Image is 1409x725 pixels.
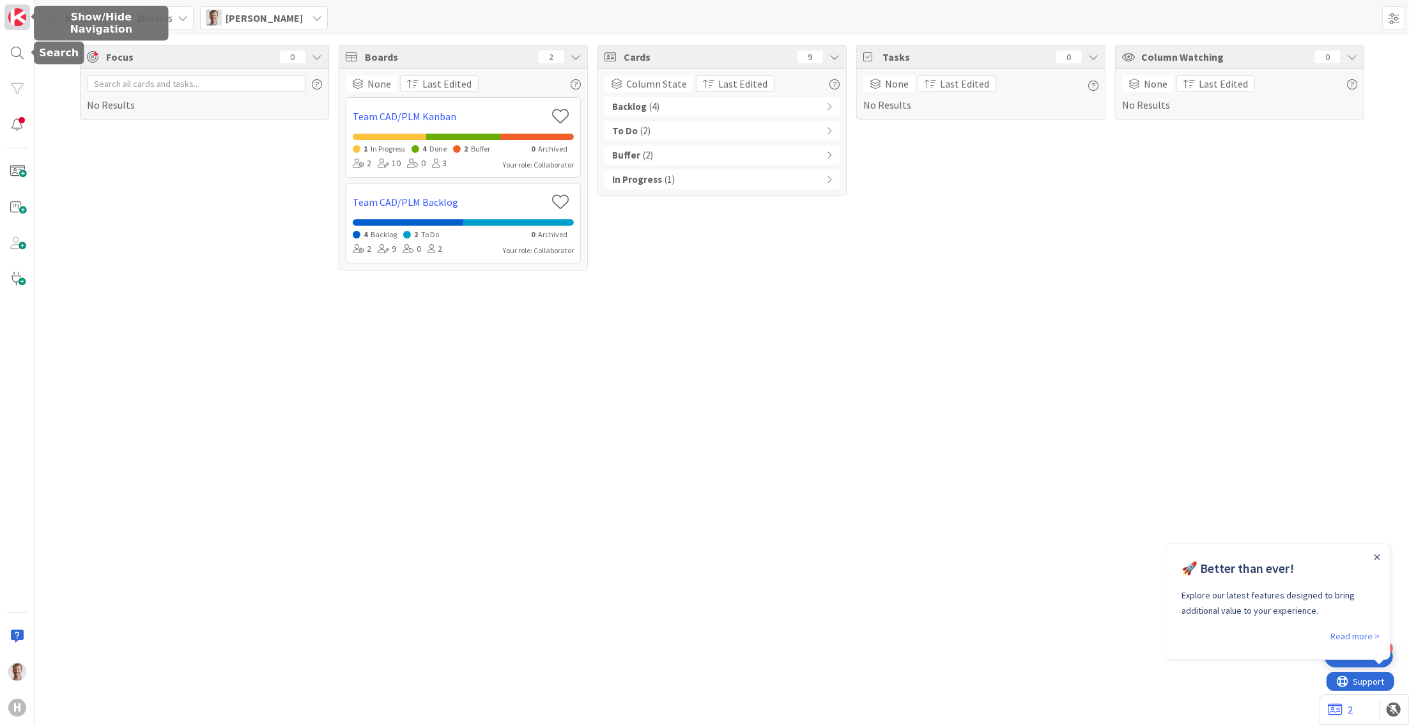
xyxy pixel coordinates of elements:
[626,76,687,91] span: Column State
[1144,76,1167,91] span: None
[696,75,774,92] button: Last Edited
[422,144,426,153] span: 4
[640,124,651,139] span: ( 2 )
[503,245,574,256] div: Your role: Collaborator
[364,230,367,239] span: 4
[665,173,675,187] span: ( 1 )
[464,144,468,153] span: 2
[87,75,322,113] div: No Results
[797,51,823,63] div: 9
[1328,702,1353,717] a: 2
[226,10,303,26] span: [PERSON_NAME]
[403,242,421,256] div: 0
[503,159,574,171] div: Your role: Collaborator
[365,49,532,65] span: Boards
[612,148,640,163] b: Buffer
[378,242,396,256] div: 9
[1056,51,1082,63] div: 0
[1122,75,1357,113] div: No Results
[531,230,535,239] span: 0
[27,2,58,17] span: Support
[624,49,791,65] span: Cards
[863,75,1098,113] div: No Results
[1176,75,1255,92] button: Last Edited
[612,124,638,139] b: To Do
[378,157,401,171] div: 10
[539,51,564,63] div: 2
[918,75,996,92] button: Last Edited
[353,194,546,210] a: Team CAD/PLM Backlog
[39,47,79,59] h5: Search
[432,157,447,171] div: 3
[407,157,426,171] div: 0
[427,242,442,256] div: 2
[1166,543,1394,665] iframe: UserGuiding Product Updates RC Tooltip
[429,144,447,153] span: Done
[400,75,479,92] button: Last Edited
[1315,51,1341,63] div: 0
[8,699,26,717] div: H
[471,144,490,153] span: Buffer
[353,157,371,171] div: 2
[371,144,405,153] span: In Progress
[353,109,546,124] a: Team CAD/PLM Kanban
[8,663,26,681] img: BO
[1199,76,1248,91] span: Last Edited
[940,76,989,91] span: Last Edited
[39,11,163,35] h5: Show/Hide Navigation
[367,76,391,91] span: None
[206,10,222,26] img: BO
[280,51,305,63] div: 0
[538,230,567,239] span: Archived
[531,144,535,153] span: 0
[414,230,418,239] span: 2
[422,76,472,91] span: Last Edited
[612,100,647,114] b: Backlog
[885,76,909,91] span: None
[718,76,767,91] span: Last Edited
[87,75,305,92] input: Search all cards and tasks...
[421,230,439,239] span: To Do
[882,49,1050,65] span: Tasks
[612,173,662,187] b: In Progress
[649,100,659,114] span: ( 4 )
[538,144,567,153] span: Archived
[353,242,371,256] div: 2
[106,49,270,65] span: Focus
[1141,49,1309,65] span: Column Watching
[364,144,367,153] span: 1
[371,230,397,239] span: Backlog
[643,148,653,163] span: ( 2 )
